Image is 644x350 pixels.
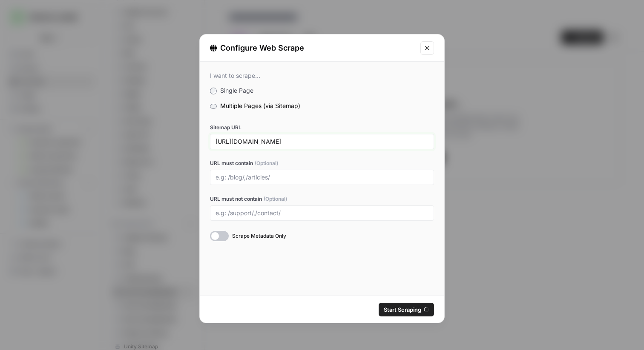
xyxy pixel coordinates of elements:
[210,88,217,94] input: Single Page
[379,303,434,316] button: Start Scraping
[216,138,428,145] input: e.g: www.example.com/sitemap.xml
[384,305,421,314] span: Start Scraping
[210,42,415,54] div: Configure Web Scrape
[220,102,300,109] span: Multiple Pages (via Sitemap)
[255,159,278,167] span: (Optional)
[420,41,434,55] button: Close modal
[216,209,428,217] input: e.g: /support/,/contact/
[210,72,434,80] div: I want to scrape...
[264,195,287,203] span: (Optional)
[210,104,217,109] input: Multiple Pages (via Sitemap)
[220,87,253,94] span: Single Page
[210,195,434,203] label: URL must not contain
[210,159,434,167] label: URL must contain
[232,232,286,240] span: Scrape Metadata Only
[216,174,428,181] input: e.g: /blog/,/articles/
[210,124,434,131] label: Sitemap URL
